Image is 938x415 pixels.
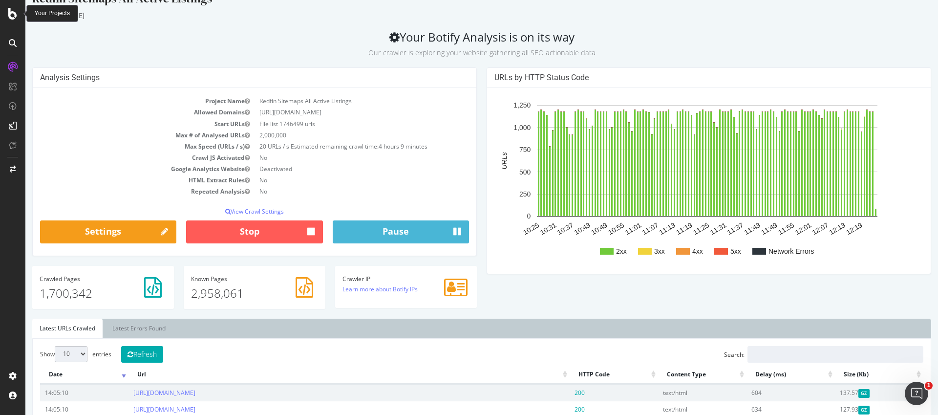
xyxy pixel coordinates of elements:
[96,346,138,363] button: Refresh
[229,152,444,163] td: No
[7,30,906,58] h2: Your Botify Analysis is on its way
[721,384,810,401] td: 604
[488,102,505,109] text: 1,250
[549,405,559,414] span: 200
[705,247,716,255] text: 5xx
[502,213,506,220] text: 0
[810,384,898,401] td: 137.57
[632,221,651,236] text: 11:13
[469,73,898,83] h4: URLs by HTTP Status Code
[629,247,640,255] text: 3xx
[633,384,721,401] td: text/html
[15,384,103,401] td: 14:05:10
[768,221,788,236] text: 12:01
[15,207,444,216] p: View Crawl Settings
[317,285,392,293] a: Learn more about Botify IPs
[667,247,678,255] text: 4xx
[591,247,601,255] text: 2xx
[734,221,753,236] text: 11:49
[513,221,533,236] text: 10:31
[721,365,810,384] th: Delay (ms): activate to sort column ascending
[15,95,229,107] td: Project Name
[475,153,483,170] text: URLs
[15,163,229,175] td: Google Analytics Website
[494,146,506,153] text: 750
[598,221,618,236] text: 11:01
[15,73,444,83] h4: Analysis Settings
[717,221,736,236] text: 11:43
[743,247,789,255] text: Network Errors
[343,48,570,57] small: Our crawler is exploring your website gathering all SEO actionable data
[229,118,444,130] td: File list 1746499 urls
[229,107,444,118] td: [URL][DOMAIN_NAME]
[229,175,444,186] td: No
[833,406,844,414] span: Gzipped Content
[786,221,805,236] text: 12:07
[494,190,506,198] text: 250
[7,11,906,21] div: [DOMAIN_NAME]
[833,389,844,397] span: Gzipped Content
[229,186,444,197] td: No
[15,107,229,118] td: Allowed Domains
[488,124,505,131] text: 1,000
[166,285,293,302] p: 2,958,061
[15,220,151,244] a: Settings
[14,285,141,302] p: 1,700,342
[307,220,444,244] button: Pause
[666,221,685,236] text: 11:25
[14,276,141,282] h4: Pages Crawled
[564,221,583,236] text: 10:49
[29,346,62,362] select: Showentries
[108,405,170,414] a: [URL][DOMAIN_NAME]
[229,163,444,175] td: Deactivated
[547,221,566,236] text: 10:43
[7,319,77,338] a: Latest URLs Crawled
[229,141,444,152] td: 20 URLs / s Estimated remaining crawl time:
[925,382,933,390] span: 1
[103,365,544,384] th: Url: activate to sort column ascending
[161,220,297,244] button: Stop
[469,95,895,266] svg: A chart.
[15,118,229,130] td: Start URLs
[80,319,148,338] a: Latest Errors Found
[15,130,229,141] td: Max # of Analysed URLs
[15,346,86,362] label: Show entries
[616,221,635,236] text: 11:07
[35,9,70,18] div: Your Projects
[701,221,720,236] text: 11:37
[544,365,633,384] th: HTTP Code: activate to sort column ascending
[229,130,444,141] td: 2,000,000
[15,152,229,163] td: Crawl JS Activated
[549,389,559,397] span: 200
[810,365,898,384] th: Size (Kb): activate to sort column ascending
[229,95,444,107] td: Redfin Sitemaps All Active Listings
[166,276,293,282] h4: Pages Known
[683,221,703,236] text: 11:31
[15,365,103,384] th: Date: activate to sort column ascending
[15,175,229,186] td: HTML Extract Rules
[15,186,229,197] td: Repeated Analysis
[531,221,550,236] text: 10:37
[649,221,668,236] text: 11:19
[353,142,402,151] span: 4 hours 9 minutes
[722,346,898,363] input: Search:
[15,141,229,152] td: Max Speed (URLs / s)
[905,382,928,405] iframe: Intercom live chat
[108,389,170,397] a: [URL][DOMAIN_NAME]
[317,276,444,282] h4: Crawler IP
[751,221,770,236] text: 11:55
[819,221,838,236] text: 12:19
[633,365,721,384] th: Content Type: activate to sort column ascending
[494,168,506,176] text: 500
[802,221,821,236] text: 12:13
[496,221,515,236] text: 10:25
[581,221,600,236] text: 10:55
[699,346,898,363] label: Search:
